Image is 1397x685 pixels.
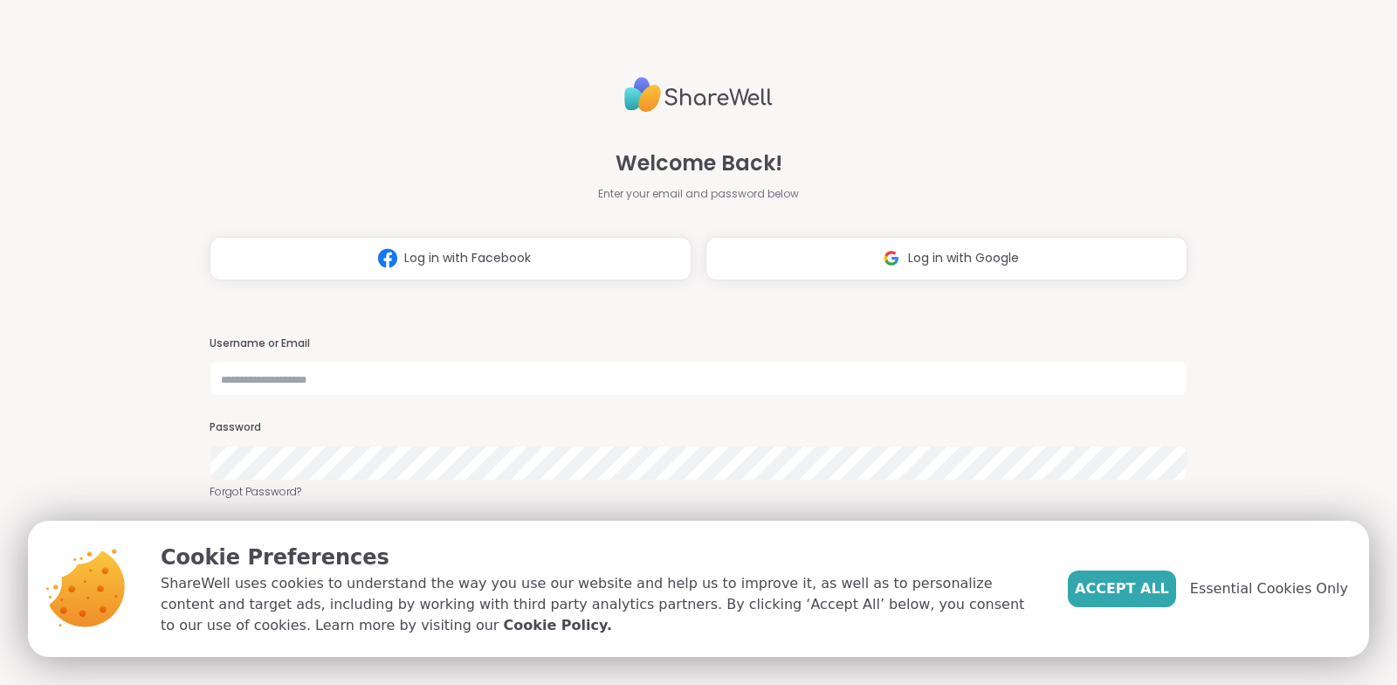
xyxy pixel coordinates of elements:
[504,615,612,636] a: Cookie Policy.
[210,484,1187,500] a: Forgot Password?
[1075,578,1169,599] span: Accept All
[210,237,692,280] button: Log in with Facebook
[624,70,773,120] img: ShareWell Logo
[1190,578,1348,599] span: Essential Cookies Only
[1068,571,1176,607] button: Accept All
[404,249,531,267] span: Log in with Facebook
[616,148,782,179] span: Welcome Back!
[161,573,1040,636] p: ShareWell uses cookies to understand the way you use our website and help us to improve it, as we...
[598,186,799,202] span: Enter your email and password below
[875,242,908,274] img: ShareWell Logomark
[705,237,1187,280] button: Log in with Google
[210,420,1187,435] h3: Password
[161,542,1040,573] p: Cookie Preferences
[371,242,404,274] img: ShareWell Logomark
[210,336,1187,351] h3: Username or Email
[908,249,1019,267] span: Log in with Google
